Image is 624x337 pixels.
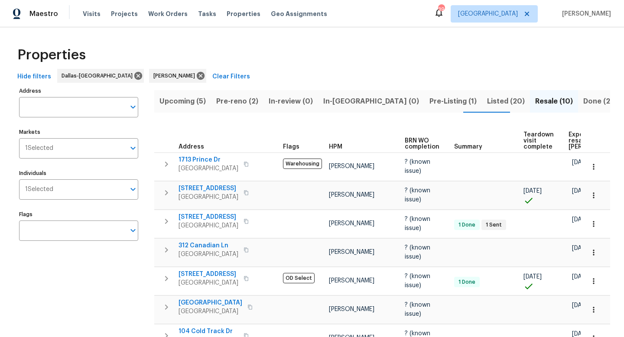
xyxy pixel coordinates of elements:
button: Hide filters [14,69,55,85]
button: Open [127,183,139,195]
span: ? (known issue) [405,273,430,288]
label: Markets [19,130,138,135]
span: [GEOGRAPHIC_DATA] [179,221,238,230]
span: Listed (20) [487,95,525,107]
span: [PERSON_NAME] [329,163,374,169]
span: Teardown visit complete [523,132,554,150]
span: Dallas-[GEOGRAPHIC_DATA] [62,71,136,80]
span: [GEOGRAPHIC_DATA] [179,307,242,316]
span: HPM [329,144,342,150]
span: [GEOGRAPHIC_DATA] [179,164,238,173]
span: Clear Filters [212,71,250,82]
span: Properties [227,10,260,18]
span: 1 Selected [25,186,53,193]
span: [DATE] [572,331,590,337]
span: BRN WO completion [405,138,439,150]
span: Pre-reno (2) [216,95,258,107]
span: [DATE] [572,159,590,165]
span: [DATE] [572,274,590,280]
span: [DATE] [523,274,542,280]
span: Summary [454,144,482,150]
span: 1 Done [455,279,479,286]
button: Open [127,224,139,237]
span: 312 Canadian Ln [179,241,238,250]
span: [PERSON_NAME] [329,220,374,227]
button: Open [127,101,139,113]
span: 1 Selected [25,145,53,152]
span: Done (277) [583,95,621,107]
label: Flags [19,212,138,217]
span: Resale (10) [535,95,573,107]
div: 39 [438,5,444,14]
span: Visits [83,10,101,18]
label: Individuals [19,171,138,176]
button: Open [127,142,139,154]
span: In-review (0) [269,95,313,107]
label: Address [19,88,138,94]
span: Projects [111,10,138,18]
span: [GEOGRAPHIC_DATA] [179,298,242,307]
span: ? (known issue) [405,188,430,202]
span: Tasks [198,11,216,17]
span: OD Select [283,273,315,283]
span: Maestro [29,10,58,18]
span: [DATE] [572,302,590,308]
span: Work Orders [148,10,188,18]
span: ? (known issue) [405,245,430,259]
span: [STREET_ADDRESS] [179,184,238,193]
span: Pre-Listing (1) [429,95,477,107]
span: Flags [283,144,299,150]
span: [GEOGRAPHIC_DATA] [458,10,518,18]
span: 1 Done [455,221,479,229]
span: [PERSON_NAME] [153,71,198,80]
span: [GEOGRAPHIC_DATA] [179,250,238,259]
span: 1713 Prince Dr [179,156,238,164]
div: Dallas-[GEOGRAPHIC_DATA] [57,69,144,83]
span: 1 Sent [482,221,505,229]
span: 104 Cold Track Dr [179,327,238,336]
span: [PERSON_NAME] [329,306,374,312]
span: [DATE] [572,217,590,223]
button: Clear Filters [209,69,253,85]
span: [PERSON_NAME] [329,278,374,284]
span: Upcoming (5) [159,95,206,107]
span: [GEOGRAPHIC_DATA] [179,279,238,287]
span: [DATE] [523,188,542,194]
span: ? (known issue) [405,159,430,174]
span: [PERSON_NAME] [329,192,374,198]
span: [PERSON_NAME] [559,10,611,18]
span: Address [179,144,204,150]
span: ? (known issue) [405,302,430,317]
span: [GEOGRAPHIC_DATA] [179,193,238,201]
span: [STREET_ADDRESS] [179,213,238,221]
span: Hide filters [17,71,51,82]
span: [DATE] [572,245,590,251]
div: [PERSON_NAME] [149,69,206,83]
span: Warehousing [283,159,322,169]
span: ? (known issue) [405,216,430,231]
span: [PERSON_NAME] [329,249,374,255]
span: [STREET_ADDRESS] [179,270,238,279]
span: Properties [17,51,86,59]
span: In-[GEOGRAPHIC_DATA] (0) [323,95,419,107]
span: [DATE] [572,188,590,194]
span: Geo Assignments [271,10,327,18]
span: Expected resale [PERSON_NAME] [569,132,617,150]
